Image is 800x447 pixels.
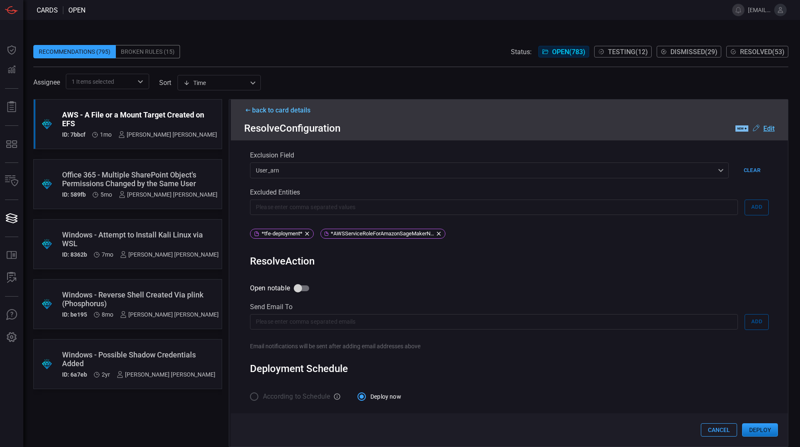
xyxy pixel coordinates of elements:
span: Jan 21, 2025 2:12 PM [102,311,113,318]
span: Feb 10, 2025 9:17 PM [102,251,113,258]
div: *AWSServiceRoleForAmazonSageMakerNotebooks* [320,229,445,239]
button: Dashboard [2,40,22,60]
div: Excluded Entities [250,188,769,196]
span: [EMAIL_ADDRESS][DOMAIN_NAME] [748,7,771,13]
button: Deploy [742,423,778,437]
button: Ask Us A Question [2,305,22,325]
button: Open [135,76,146,87]
button: Cards [2,208,22,228]
div: [PERSON_NAME] [PERSON_NAME] [120,251,219,258]
span: Apr 01, 2025 3:12 PM [100,191,112,198]
div: Email notifications will be sent after adding email addresses above [250,343,769,350]
button: Inventory [2,171,22,191]
div: AWS - A File or a Mount Target Created on EFS [62,110,217,128]
span: According to Schedule [263,392,330,402]
button: ALERT ANALYSIS [2,268,22,288]
button: Resolved(53) [726,46,788,57]
button: Dismissed(29) [657,46,721,57]
div: Recommendations (795) [33,45,116,58]
span: Jan 24, 2024 7:20 PM [102,371,110,378]
button: Testing(12) [594,46,652,57]
button: Clear [735,162,769,178]
div: Broken Rules (15) [116,45,180,58]
div: Resolve Action [250,255,769,267]
div: Windows - Attempt to Install Kali Linux via WSL [62,230,219,248]
div: Windows - Reverse Shell Created Via plink (Phosphorus) [62,290,219,308]
div: Office 365 - Multiple SharePoint Object's Permissions Changed by the Same User [62,170,217,188]
span: Resolved ( 53 ) [740,48,785,56]
button: Preferences [2,327,22,347]
u: Edit [763,125,775,132]
div: user_arn [250,162,729,178]
button: MITRE - Detection Posture [2,134,22,154]
div: Time [183,79,247,87]
div: [PERSON_NAME] [PERSON_NAME] [120,311,219,318]
button: Open(783) [538,46,589,57]
button: Cancel [701,423,737,437]
span: 1 Items selected [72,77,114,86]
input: Please enter comma separated values [250,200,738,215]
div: Deployment Schedule [250,363,769,375]
div: Windows - Possible Shadow Credentials Added [62,350,215,368]
button: Reports [2,97,22,117]
h5: ID: be195 [62,311,87,318]
span: Open notable [250,283,290,293]
div: Send email to [250,303,769,311]
button: Rule Catalog [2,245,22,265]
div: [PERSON_NAME] [PERSON_NAME] [118,131,217,138]
div: back to card details [244,106,775,114]
h5: ID: 8362b [62,251,87,258]
div: [PERSON_NAME] [PERSON_NAME] [117,371,215,378]
span: Assignee [33,78,60,86]
label: sort [159,79,171,87]
div: Resolve Configuration [244,122,775,134]
h5: ID: 6a7eb [62,371,87,378]
span: Status: [511,48,532,56]
span: Testing ( 12 ) [608,48,648,56]
span: open [68,6,85,14]
span: Cards [37,6,58,14]
div: [PERSON_NAME] [PERSON_NAME] [119,191,217,198]
span: Dismissed ( 29 ) [670,48,717,56]
span: Deploy now [370,392,401,401]
span: *tfe-deployment* [259,230,305,237]
button: Detections [2,60,22,80]
div: Exclusion Field [250,151,769,159]
h5: ID: 7bbcf [62,131,85,138]
span: Jul 30, 2025 10:45 AM [100,131,112,138]
span: Open ( 783 ) [552,48,585,56]
span: *AWSServiceRoleForAmazonSageMakerNotebooks* [328,230,437,237]
input: Please enter comma separated emails [250,314,738,330]
div: *tfe-deployment* [250,229,314,239]
h5: ID: 589fb [62,191,86,198]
